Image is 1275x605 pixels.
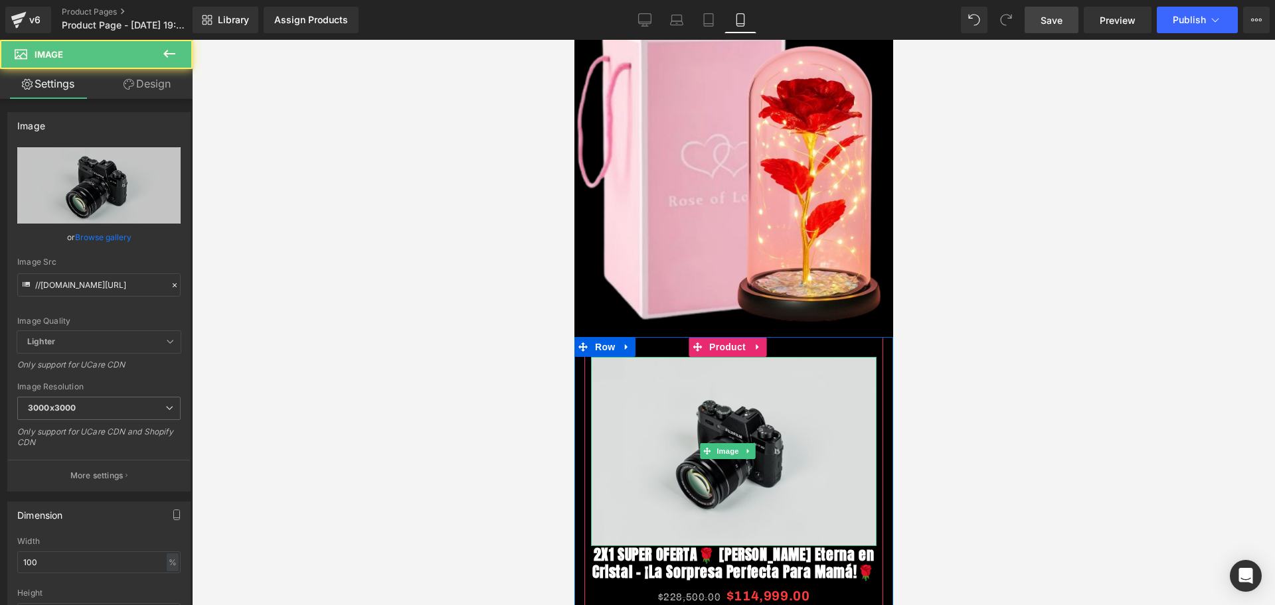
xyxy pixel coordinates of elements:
[75,226,131,249] a: Browse gallery
[62,20,189,31] span: Product Page - [DATE] 19:27:30
[17,297,44,317] span: Row
[28,403,76,413] b: 3000x3000
[17,230,181,244] div: or
[1041,13,1062,27] span: Save
[274,15,348,25] div: Assign Products
[27,11,43,29] div: v6
[961,7,987,33] button: Undo
[44,297,61,317] a: Expand / Collapse
[17,551,181,573] input: auto
[35,49,63,60] span: Image
[175,297,192,317] a: Expand / Collapse
[17,360,181,379] div: Only support for UCare CDN
[27,336,55,346] b: Lighter
[17,427,181,456] div: Only support for UCare CDN and Shopify CDN
[693,7,724,33] a: Tablet
[17,506,302,541] a: 2X1 SUPER OFERTA🌹 [PERSON_NAME] Eterna en Cristal – ¡La Sorpresa Perfecta Para Mamá!🌹
[84,552,147,563] span: $228,500.00
[17,113,45,131] div: Image
[99,69,195,99] a: Design
[152,544,236,568] span: $114,999.00
[218,14,249,26] span: Library
[1100,13,1136,27] span: Preview
[5,7,51,33] a: v6
[17,502,63,521] div: Dimension
[17,537,181,546] div: Width
[1230,560,1262,592] div: Open Intercom Messenger
[193,7,258,33] a: New Library
[17,257,181,267] div: Image Src
[17,588,181,598] div: Height
[629,7,661,33] a: Desktop
[139,403,167,419] span: Image
[17,316,181,326] div: Image Quality
[1243,7,1270,33] button: More
[993,7,1019,33] button: Redo
[167,403,181,419] a: Expand / Collapse
[661,7,693,33] a: Laptop
[17,273,181,297] input: Link
[1157,7,1238,33] button: Publish
[62,7,214,17] a: Product Pages
[167,553,179,571] div: %
[1084,7,1151,33] a: Preview
[1173,15,1206,25] span: Publish
[8,460,190,491] button: More settings
[17,382,181,391] div: Image Resolution
[724,7,756,33] a: Mobile
[131,297,175,317] span: Product
[70,470,124,482] p: More settings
